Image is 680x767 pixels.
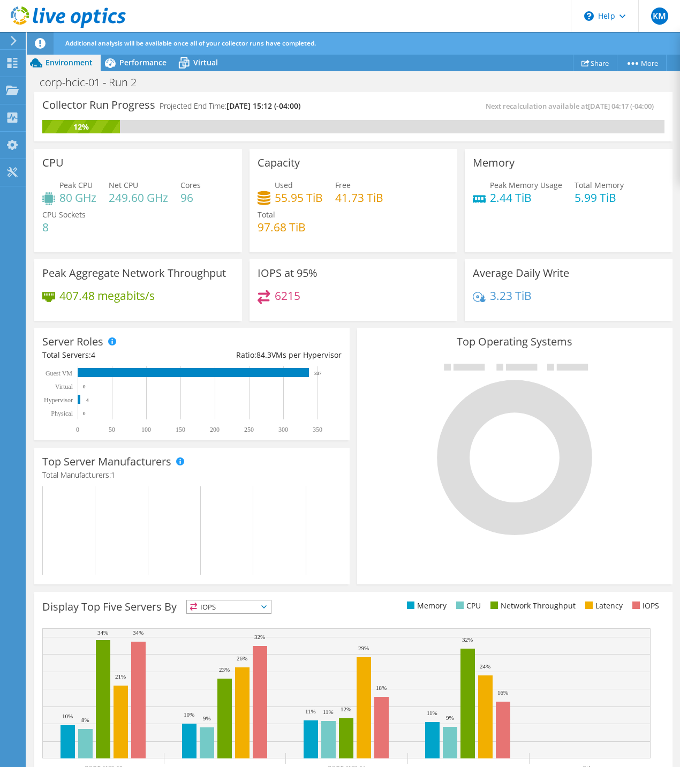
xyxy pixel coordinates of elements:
h3: Memory [473,157,515,169]
h3: Top Server Manufacturers [42,456,171,468]
text: Physical [51,410,73,417]
text: Hypervisor [44,396,73,404]
text: 8% [81,717,89,723]
h4: 3.23 TiB [490,290,532,302]
text: 26% [237,655,247,661]
span: Used [275,180,293,190]
h4: 96 [180,192,201,204]
text: 10% [184,711,194,718]
text: 21% [115,673,126,680]
text: 32% [462,636,473,643]
h4: 5.99 TiB [575,192,624,204]
span: Cores [180,180,201,190]
text: 350 [313,426,322,433]
h4: 97.68 TiB [258,221,306,233]
span: Additional analysis will be available once all of your collector runs have completed. [65,39,316,48]
div: Total Servers: [42,349,192,361]
text: 34% [97,629,108,636]
text: 0 [76,426,79,433]
li: Latency [583,600,623,612]
h4: 2.44 TiB [490,192,562,204]
text: 9% [203,715,211,721]
text: 11% [323,709,334,715]
div: Ratio: VMs per Hypervisor [192,349,341,361]
span: [DATE] 04:17 (-04:00) [588,101,654,111]
text: 9% [446,715,454,721]
text: 12% [341,706,351,712]
text: 18% [376,685,387,691]
span: Free [335,180,351,190]
h3: Top Operating Systems [365,336,664,348]
h4: 41.73 TiB [335,192,383,204]
h4: 55.95 TiB [275,192,323,204]
h4: Total Manufacturers: [42,469,342,481]
a: Share [573,55,617,71]
li: Memory [404,600,447,612]
h3: Peak Aggregate Network Throughput [42,267,226,279]
span: 1 [111,470,115,480]
h4: Projected End Time: [160,100,300,112]
text: 23% [219,666,230,673]
svg: \n [584,11,594,21]
li: IOPS [630,600,659,612]
text: 300 [278,426,288,433]
text: 24% [480,663,490,670]
text: 11% [305,708,316,715]
text: Guest VM [46,370,72,377]
text: 34% [133,629,143,636]
span: Next recalculation available at [486,101,659,111]
h3: Capacity [258,157,300,169]
text: 32% [254,634,265,640]
span: KM [651,7,668,25]
text: 250 [244,426,254,433]
h4: 407.48 megabits/s [59,290,155,302]
h3: CPU [42,157,64,169]
text: 11% [427,710,437,716]
li: CPU [454,600,481,612]
text: 16% [497,689,508,696]
span: Performance [119,57,167,67]
text: 0 [83,411,86,416]
text: 100 [141,426,151,433]
text: Virtual [55,383,73,390]
h1: corp-hcic-01 - Run 2 [35,77,153,88]
span: CPU Sockets [42,209,86,220]
h4: 80 GHz [59,192,96,204]
h3: IOPS at 95% [258,267,318,279]
text: 200 [210,426,220,433]
h3: Average Daily Write [473,267,569,279]
span: Peak CPU [59,180,93,190]
li: Network Throughput [488,600,576,612]
span: Net CPU [109,180,138,190]
text: 0 [83,384,86,389]
text: 4 [86,397,89,403]
a: More [617,55,667,71]
span: Total Memory [575,180,624,190]
span: Total [258,209,275,220]
h4: 8 [42,221,86,233]
div: 12% [42,121,120,133]
text: 337 [314,371,322,376]
span: 4 [91,350,95,360]
span: Virtual [193,57,218,67]
text: 10% [62,713,73,719]
text: 29% [358,645,369,651]
span: Peak Memory Usage [490,180,562,190]
span: 84.3 [256,350,271,360]
text: 50 [109,426,115,433]
text: 150 [176,426,185,433]
span: IOPS [187,600,271,613]
h3: Server Roles [42,336,103,348]
h4: 249.60 GHz [109,192,168,204]
h4: 6215 [275,290,300,302]
span: [DATE] 15:12 (-04:00) [226,101,300,111]
span: Environment [46,57,93,67]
